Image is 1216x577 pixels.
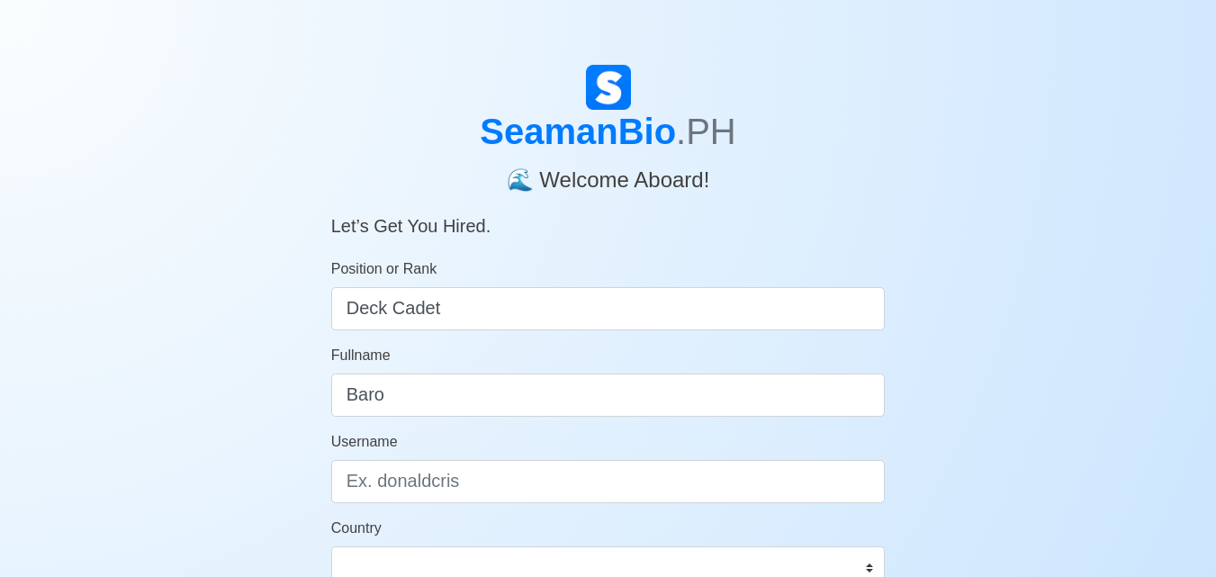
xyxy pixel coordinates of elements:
span: .PH [676,112,736,151]
label: Country [331,518,382,539]
span: Username [331,434,398,449]
span: Fullname [331,347,391,363]
input: Your Fullname [331,374,886,417]
input: Ex. donaldcris [331,460,886,503]
img: Logo [586,65,631,110]
h5: Let’s Get You Hired. [331,194,886,237]
input: ex. 2nd Officer w/Master License [331,287,886,330]
h1: SeamanBio [331,110,886,153]
span: Position or Rank [331,261,437,276]
h4: 🌊 Welcome Aboard! [331,153,886,194]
